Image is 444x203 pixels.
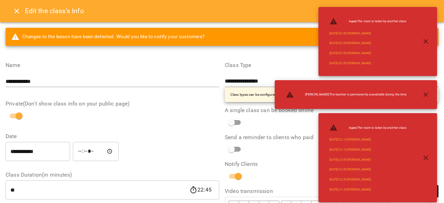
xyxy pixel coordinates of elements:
[25,6,84,16] h6: Edit the class's Info
[330,51,371,56] a: [DATE] 02:00 [PERSON_NAME]
[230,92,319,97] p: Class types can be configured in Rate Plans ->
[8,3,25,19] button: Close
[6,134,219,139] label: Date
[225,188,438,194] label: Video transmission
[330,177,371,182] a: [DATE] 22:00 [PERSON_NAME]
[330,61,371,66] a: [DATE] 02:00 [PERSON_NAME]
[330,158,371,162] a: [DATE] 22:00 [PERSON_NAME]
[324,121,412,135] li: Індив : The room is taken by another class
[11,33,205,41] span: Changes to the lesson have been detected. Would you like to notify your customers?
[330,31,371,36] a: [DATE] 02:00 [PERSON_NAME]
[225,108,438,113] label: A single class can be booked online
[330,167,371,172] a: [DATE] 22:00 [PERSON_NAME]
[225,62,438,68] label: Class Type
[280,88,412,102] li: [PERSON_NAME] : The teacher is permanently unavailable during the time
[225,135,438,140] label: Send a reminder to clients who paid
[6,62,219,68] label: Name
[330,41,371,45] a: [DATE] 02:00 [PERSON_NAME]
[324,15,412,28] li: Індив : The room is taken by another class
[6,101,219,107] label: Private(Don't show class info on your public page)
[330,137,371,142] a: [DATE] 22:15 [PERSON_NAME]
[330,147,371,152] a: [DATE] 22:10 [PERSON_NAME]
[330,187,371,192] a: [DATE] 21:20 [PERSON_NAME]
[6,172,219,178] label: Class Duration(in minutes)
[225,161,438,167] label: Notify Clients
